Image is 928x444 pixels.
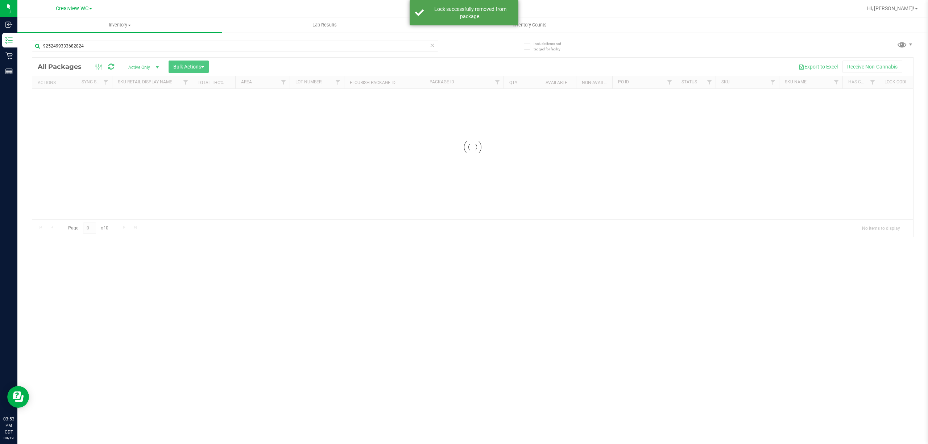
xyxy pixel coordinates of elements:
span: Hi, [PERSON_NAME]! [867,5,914,11]
span: Lab Results [303,22,347,28]
inline-svg: Retail [5,52,13,59]
p: 03:53 PM CDT [3,416,14,435]
a: Inventory [17,17,222,33]
span: Inventory Counts [503,22,556,28]
span: Crestview WC [56,5,88,12]
input: Search Package ID, Item Name, SKU, Lot or Part Number... [32,41,438,51]
span: Clear [430,41,435,50]
inline-svg: Inbound [5,21,13,28]
iframe: Resource center [7,386,29,408]
span: Inventory [17,22,222,28]
p: 08/19 [3,435,14,441]
span: Include items not tagged for facility [534,41,570,52]
inline-svg: Inventory [5,37,13,44]
a: Inventory Counts [427,17,632,33]
div: Lock successfully removed from package. [428,5,513,20]
a: Lab Results [222,17,427,33]
inline-svg: Reports [5,68,13,75]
